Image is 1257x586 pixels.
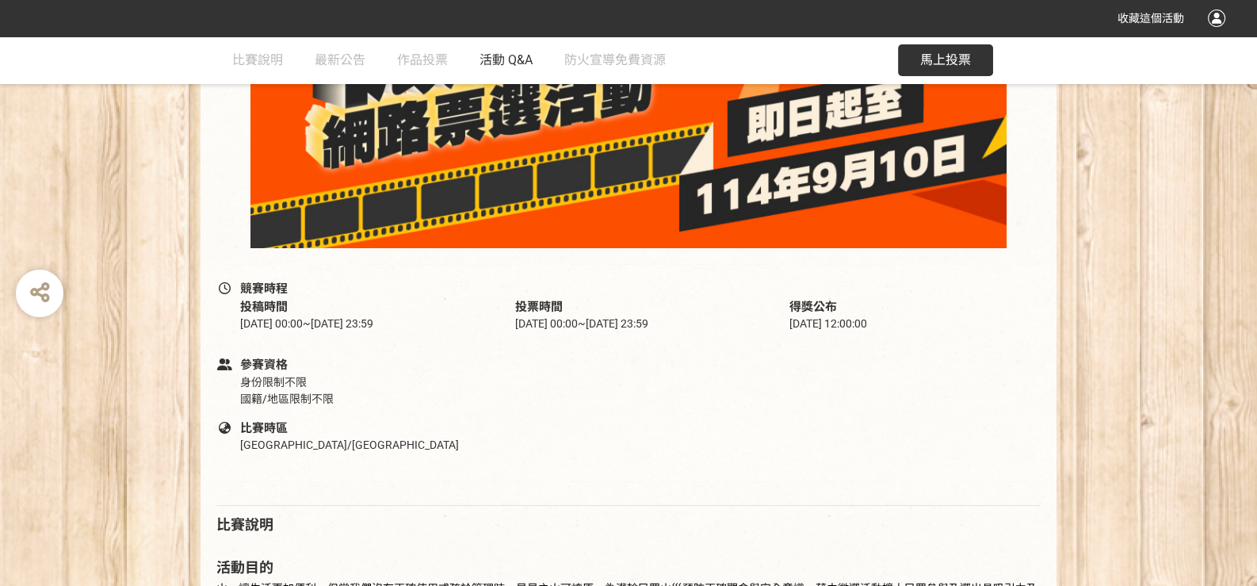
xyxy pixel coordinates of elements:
a: 最新公告 [315,36,365,84]
strong: 活動目的 [216,559,273,576]
span: 國籍/地區限制 [240,393,311,405]
a: 防火宣導免費資源 [564,36,666,84]
span: 最新公告 [315,52,365,67]
span: [DATE] 12:00:00 [789,317,867,330]
a: 比賽說明 [232,36,283,84]
span: 身份限制 [240,376,285,389]
span: 投票時間 [515,300,563,314]
a: 作品投票 [397,36,448,84]
span: 馬上投票 [920,52,971,67]
span: 參賽資格 [240,358,288,372]
span: [DATE] 00:00 [240,317,303,330]
span: ~ [303,317,311,330]
span: ~ [578,317,586,330]
span: 活動 Q&A [479,52,533,67]
button: 馬上投票 [898,44,993,76]
span: [DATE] 23:59 [586,317,648,330]
span: 收藏這個活動 [1118,12,1184,25]
span: 比賽時區 [240,421,288,435]
span: 比賽說明 [232,52,283,67]
span: 作品投票 [397,52,448,67]
div: 比賽說明 [216,514,1041,535]
span: [DATE] 00:00 [515,317,578,330]
span: [GEOGRAPHIC_DATA]/[GEOGRAPHIC_DATA] [240,439,459,451]
span: 不限 [285,376,307,389]
span: 競賽時程 [240,282,288,296]
span: 投稿時間 [240,300,288,314]
span: 不限 [311,393,334,405]
span: [DATE] 23:59 [311,317,373,330]
a: 活動 Q&A [479,36,533,84]
span: 防火宣導免費資源 [564,52,666,67]
span: 得獎公布 [789,300,837,314]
